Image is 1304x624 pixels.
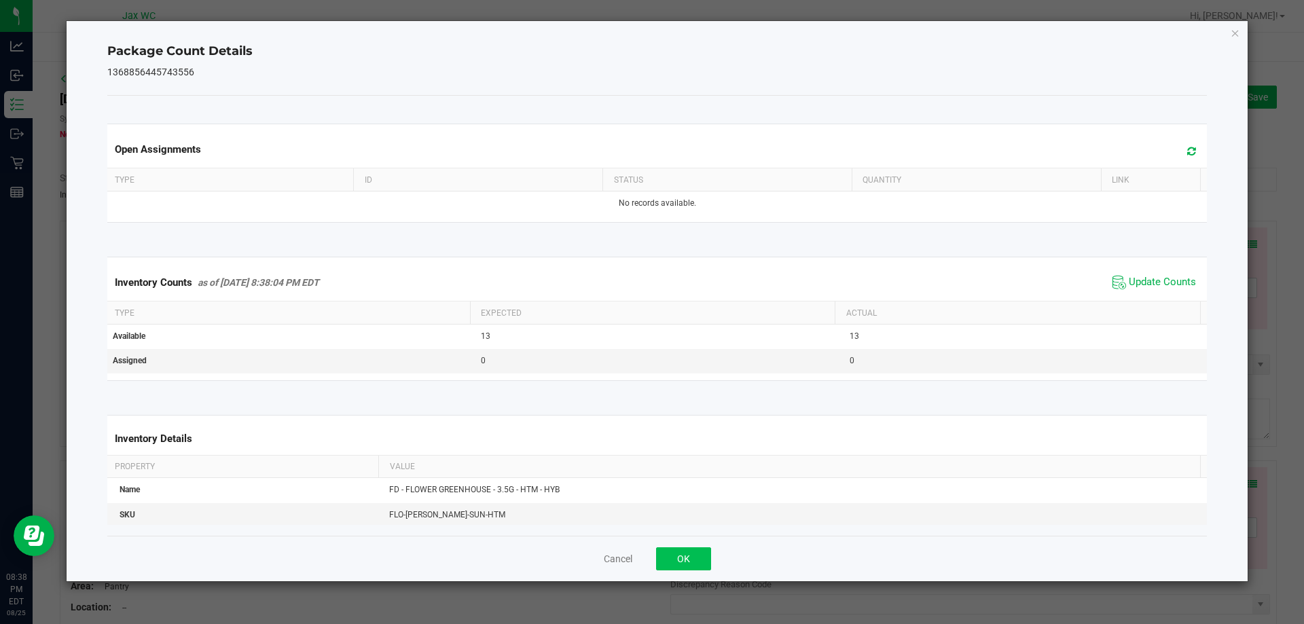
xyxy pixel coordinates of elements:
[481,356,486,365] span: 0
[481,308,522,318] span: Expected
[115,433,192,445] span: Inventory Details
[846,308,877,318] span: Actual
[115,175,134,185] span: Type
[1129,276,1196,289] span: Update Counts
[113,331,145,341] span: Available
[604,552,632,566] button: Cancel
[390,462,415,471] span: Value
[365,175,372,185] span: ID
[115,462,155,471] span: Property
[105,191,1210,215] td: No records available.
[850,331,859,341] span: 13
[14,515,54,556] iframe: Resource center
[115,143,201,155] span: Open Assignments
[656,547,711,570] button: OK
[614,175,643,185] span: Status
[198,277,319,288] span: as of [DATE] 8:38:04 PM EDT
[389,510,505,519] span: FLO-[PERSON_NAME]-SUN-HTM
[120,485,140,494] span: Name
[863,175,901,185] span: Quantity
[481,331,490,341] span: 13
[1112,175,1129,185] span: Link
[120,510,135,519] span: SKU
[113,356,147,365] span: Assigned
[107,67,1208,77] h5: 1368856445743556
[850,356,854,365] span: 0
[115,276,192,289] span: Inventory Counts
[115,308,134,318] span: Type
[389,485,560,494] span: FD - FLOWER GREENHOUSE - 3.5G - HTM - HYB
[107,43,1208,60] h4: Package Count Details
[1231,24,1240,41] button: Close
